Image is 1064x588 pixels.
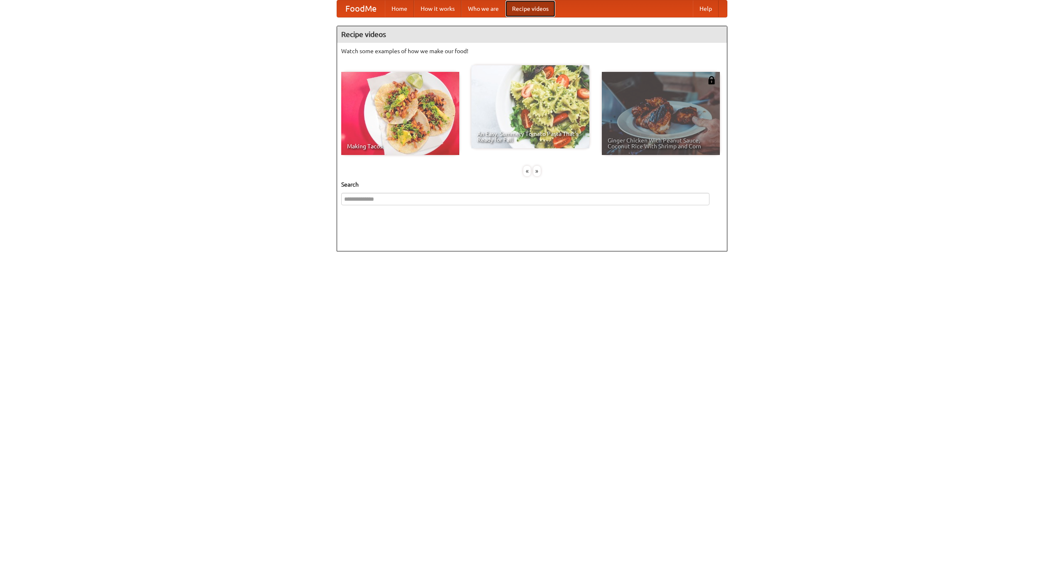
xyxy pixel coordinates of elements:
a: Making Tacos [341,72,459,155]
a: Recipe videos [505,0,555,17]
a: How it works [414,0,461,17]
img: 483408.png [707,76,716,84]
span: An Easy, Summery Tomato Pasta That's Ready for Fall [477,131,584,143]
a: Who we are [461,0,505,17]
a: Help [693,0,719,17]
p: Watch some examples of how we make our food! [341,47,723,55]
a: FoodMe [337,0,385,17]
a: An Easy, Summery Tomato Pasta That's Ready for Fall [471,65,589,148]
h5: Search [341,180,723,189]
span: Making Tacos [347,143,453,149]
div: » [533,166,541,176]
h4: Recipe videos [337,26,727,43]
a: Home [385,0,414,17]
div: « [523,166,531,176]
